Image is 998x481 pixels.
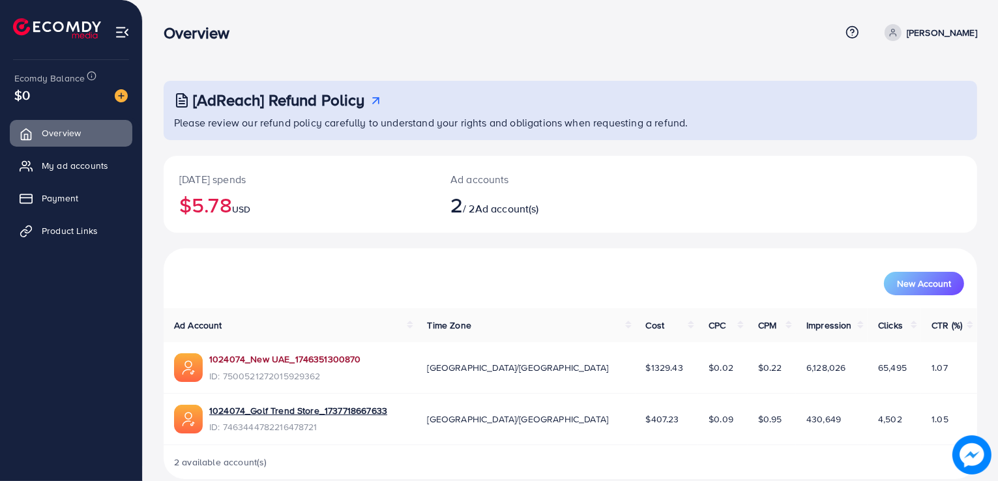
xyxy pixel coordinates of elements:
span: 2 [450,190,463,220]
a: 1024074_New UAE_1746351300870 [209,353,361,366]
span: $407.23 [646,413,679,426]
span: $0.09 [709,413,733,426]
span: 4,502 [878,413,902,426]
span: CTR (%) [932,319,962,332]
img: menu [115,25,130,40]
span: 65,495 [878,361,907,374]
span: CPC [709,319,726,332]
h3: [AdReach] Refund Policy [193,91,365,109]
a: 1024074_Golf Trend Store_1737718667633 [209,404,387,417]
a: My ad accounts [10,153,132,179]
span: Time Zone [428,319,471,332]
span: Overview [42,126,81,139]
span: Product Links [42,224,98,237]
p: Please review our refund policy carefully to understand your rights and obligations when requesti... [174,115,969,130]
span: 2 available account(s) [174,456,267,469]
h3: Overview [164,23,240,42]
span: USD [232,203,250,216]
span: New Account [897,279,951,288]
p: [PERSON_NAME] [907,25,977,40]
img: logo [13,18,101,38]
p: [DATE] spends [179,171,419,187]
span: $0.22 [758,361,782,374]
img: image [115,89,128,102]
span: $1329.43 [646,361,683,374]
span: Ecomdy Balance [14,72,85,85]
h2: / 2 [450,192,623,217]
span: ID: 7463444782216478721 [209,420,387,433]
h2: $5.78 [179,192,419,217]
span: $0.95 [758,413,782,426]
a: Payment [10,185,132,211]
a: Overview [10,120,132,146]
span: 6,128,026 [806,361,845,374]
span: Cost [646,319,665,332]
span: CPM [758,319,776,332]
img: ic-ads-acc.e4c84228.svg [174,405,203,433]
span: Clicks [878,319,903,332]
span: 430,649 [806,413,841,426]
span: Ad account(s) [475,201,539,216]
span: $0.02 [709,361,733,374]
a: [PERSON_NAME] [879,24,977,41]
a: Product Links [10,218,132,244]
img: ic-ads-acc.e4c84228.svg [174,353,203,382]
p: Ad accounts [450,171,623,187]
button: New Account [884,272,964,295]
img: image [952,435,991,474]
span: My ad accounts [42,159,108,172]
span: Payment [42,192,78,205]
span: 1.07 [932,361,948,374]
span: [GEOGRAPHIC_DATA]/[GEOGRAPHIC_DATA] [428,413,609,426]
span: $0 [14,85,30,104]
span: Ad Account [174,319,222,332]
span: Impression [806,319,852,332]
span: 1.05 [932,413,948,426]
span: ID: 7500521272015929362 [209,370,361,383]
span: [GEOGRAPHIC_DATA]/[GEOGRAPHIC_DATA] [428,361,609,374]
